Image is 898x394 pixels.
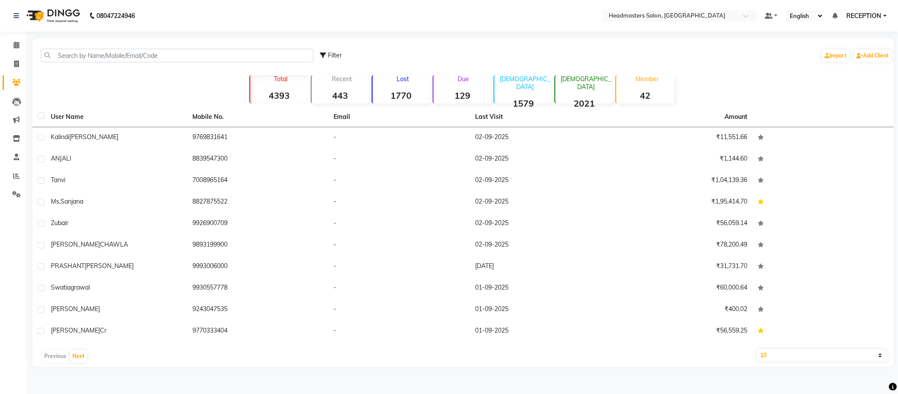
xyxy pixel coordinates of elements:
[187,127,329,149] td: 9769831641
[51,197,60,205] span: Ms.
[22,4,82,28] img: logo
[328,192,470,213] td: -
[611,299,752,321] td: ₹400.02
[328,170,470,192] td: -
[470,235,611,256] td: 02-09-2025
[96,4,135,28] b: 08047224946
[187,235,329,256] td: 9893199900
[51,283,67,291] span: Swati
[611,256,752,278] td: ₹31,731.70
[187,213,329,235] td: 9926900709
[470,170,611,192] td: 02-09-2025
[616,90,674,101] strong: 42
[498,75,552,91] p: [DEMOGRAPHIC_DATA]
[611,235,752,256] td: ₹78,200.49
[51,326,100,334] span: [PERSON_NAME]
[470,299,611,321] td: 01-09-2025
[822,50,849,62] a: Import
[187,170,329,192] td: 7008965164
[611,321,752,342] td: ₹56,559.25
[250,90,308,101] strong: 4393
[376,75,430,83] p: Lost
[254,75,308,83] p: Total
[373,90,430,101] strong: 1770
[187,299,329,321] td: 9243047535
[611,192,752,213] td: ₹1,95,414.70
[51,133,69,141] span: Kalindi
[328,127,470,149] td: -
[187,278,329,299] td: 9930557778
[46,107,187,127] th: User Name
[187,256,329,278] td: 9993006000
[51,219,68,227] span: zubair
[328,278,470,299] td: -
[328,256,470,278] td: -
[67,283,90,291] span: agrawal
[328,321,470,342] td: -
[470,278,611,299] td: 01-09-2025
[328,213,470,235] td: -
[187,321,329,342] td: 9770333404
[611,170,752,192] td: ₹1,04,139.36
[846,11,881,21] span: RECEPTION
[328,107,470,127] th: Email
[51,262,85,270] span: PRASHANT
[60,197,83,205] span: Sanjana
[433,90,491,101] strong: 129
[328,235,470,256] td: -
[470,127,611,149] td: 02-09-2025
[51,176,65,184] span: tanvi
[470,192,611,213] td: 02-09-2025
[100,240,128,248] span: CHAWLA
[51,154,71,162] span: ANJALI
[470,213,611,235] td: 02-09-2025
[854,50,891,62] a: Add Client
[611,213,752,235] td: ₹56,059.14
[51,240,100,248] span: [PERSON_NAME]
[51,305,100,313] span: [PERSON_NAME]
[620,75,674,83] p: Member
[470,256,611,278] td: [DATE]
[470,107,611,127] th: Last Visit
[611,278,752,299] td: ₹60,000.64
[328,299,470,321] td: -
[470,149,611,170] td: 02-09-2025
[719,107,752,127] th: Amount
[559,75,613,91] p: [DEMOGRAPHIC_DATA]
[315,75,369,83] p: Recent
[187,192,329,213] td: 8827875522
[494,98,552,109] strong: 1579
[85,262,134,270] span: [PERSON_NAME]
[435,75,491,83] p: Due
[69,133,118,141] span: [PERSON_NAME]
[611,127,752,149] td: ₹11,551.66
[187,149,329,170] td: 8839547300
[187,107,329,127] th: Mobile No.
[41,49,313,62] input: Search by Name/Mobile/Email/Code
[70,350,87,362] button: Next
[312,90,369,101] strong: 443
[100,326,106,334] span: Cr
[328,149,470,170] td: -
[328,51,342,59] span: Filter
[611,149,752,170] td: ₹1,144.60
[470,321,611,342] td: 01-09-2025
[555,98,613,109] strong: 2021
